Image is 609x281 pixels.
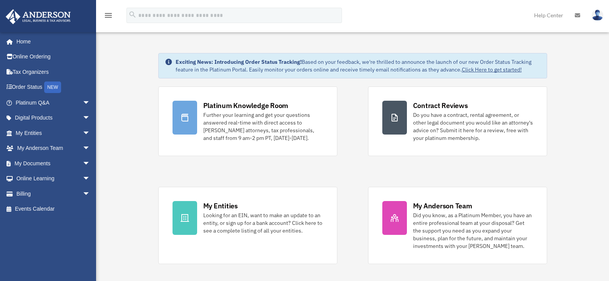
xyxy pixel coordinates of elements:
[5,49,102,65] a: Online Ordering
[83,125,98,141] span: arrow_drop_down
[368,187,547,264] a: My Anderson Team Did you know, as a Platinum Member, you have an entire professional team at your...
[83,110,98,126] span: arrow_drop_down
[5,171,102,186] a: Online Learningarrow_drop_down
[5,125,102,141] a: My Entitiesarrow_drop_down
[158,187,337,264] a: My Entities Looking for an EIN, want to make an update to an entity, or sign up for a bank accoun...
[413,101,468,110] div: Contract Reviews
[44,81,61,93] div: NEW
[203,111,323,142] div: Further your learning and get your questions answered real-time with direct access to [PERSON_NAM...
[5,80,102,95] a: Order StatusNEW
[104,13,113,20] a: menu
[5,201,102,217] a: Events Calendar
[413,201,472,211] div: My Anderson Team
[83,186,98,202] span: arrow_drop_down
[592,10,603,21] img: User Pic
[128,10,137,19] i: search
[3,9,73,24] img: Anderson Advisors Platinum Portal
[413,111,533,142] div: Do you have a contract, rental agreement, or other legal document you would like an attorney's ad...
[176,58,541,73] div: Based on your feedback, we're thrilled to announce the launch of our new Order Status Tracking fe...
[158,86,337,156] a: Platinum Knowledge Room Further your learning and get your questions answered real-time with dire...
[5,64,102,80] a: Tax Organizers
[104,11,113,20] i: menu
[5,110,102,126] a: Digital Productsarrow_drop_down
[83,171,98,187] span: arrow_drop_down
[5,34,98,49] a: Home
[5,156,102,171] a: My Documentsarrow_drop_down
[176,58,302,65] strong: Exciting News: Introducing Order Status Tracking!
[5,186,102,201] a: Billingarrow_drop_down
[462,66,522,73] a: Click Here to get started!
[5,95,102,110] a: Platinum Q&Aarrow_drop_down
[5,141,102,156] a: My Anderson Teamarrow_drop_down
[368,86,547,156] a: Contract Reviews Do you have a contract, rental agreement, or other legal document you would like...
[203,201,238,211] div: My Entities
[83,156,98,171] span: arrow_drop_down
[83,95,98,111] span: arrow_drop_down
[83,141,98,156] span: arrow_drop_down
[203,211,323,234] div: Looking for an EIN, want to make an update to an entity, or sign up for a bank account? Click her...
[203,101,289,110] div: Platinum Knowledge Room
[413,211,533,250] div: Did you know, as a Platinum Member, you have an entire professional team at your disposal? Get th...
